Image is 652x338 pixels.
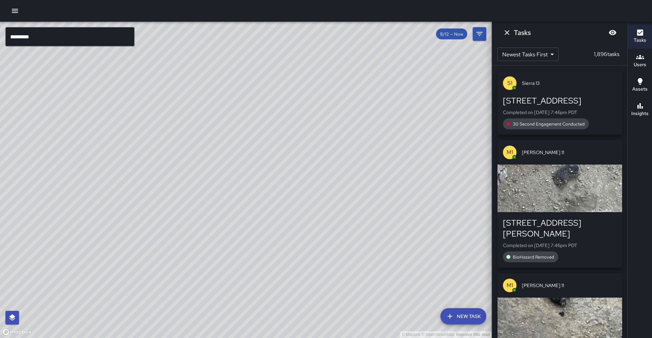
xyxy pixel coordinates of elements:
button: Users [628,49,652,73]
button: S1Sierra 13[STREET_ADDRESS]Completed on [DATE] 7:46pm PDT30 Second Engagement Conducted [497,71,622,135]
span: 30 Second Engagement Conducted [509,121,589,127]
span: 8/12 — Now [436,31,467,37]
button: Tasks [628,24,652,49]
h6: Assets [632,86,648,93]
p: Completed on [DATE] 7:46pm PDT [503,109,617,116]
span: Sierra 13 [522,80,617,87]
p: M1 [507,148,513,156]
button: Dismiss [500,26,514,39]
span: [PERSON_NAME] 11 [522,282,617,289]
span: [PERSON_NAME] 11 [522,149,617,156]
h6: Tasks [514,27,531,38]
span: BioHazard Removed [509,254,558,260]
h6: Users [634,61,646,69]
p: Completed on [DATE] 7:46pm PDT [503,242,617,249]
div: Newest Tasks First [497,48,559,61]
div: [STREET_ADDRESS][PERSON_NAME] [503,218,617,239]
p: M1 [507,281,513,289]
button: M1[PERSON_NAME] 11[STREET_ADDRESS][PERSON_NAME]Completed on [DATE] 7:46pm PDTBioHazard Removed [497,140,622,268]
button: Assets [628,73,652,98]
h6: Tasks [634,37,646,44]
button: Blur [606,26,619,39]
button: Filters [473,27,486,41]
h6: Insights [631,110,649,117]
button: New Task [440,308,486,324]
div: [STREET_ADDRESS] [503,95,617,106]
p: S1 [507,79,512,87]
p: 1,896 tasks [591,50,622,58]
button: Insights [628,98,652,122]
